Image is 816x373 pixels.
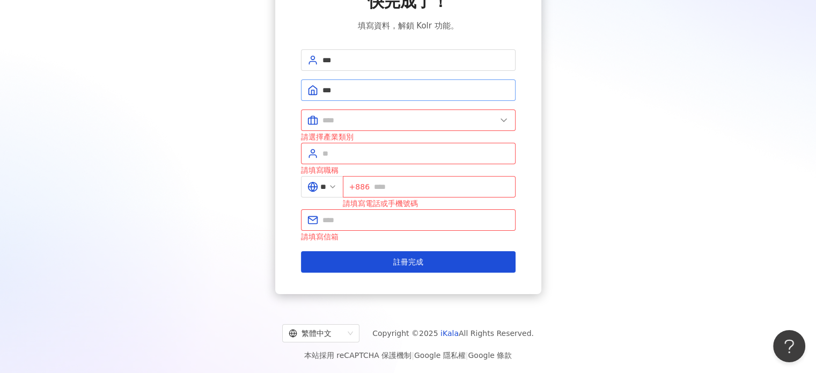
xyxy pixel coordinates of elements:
[304,349,512,362] span: 本站採用 reCAPTCHA 保護機制
[414,351,466,360] a: Google 隱私權
[466,351,468,360] span: |
[301,251,516,273] button: 註冊完成
[393,258,423,266] span: 註冊完成
[343,198,516,209] div: 請填寫電話或手機號碼
[289,325,343,342] div: 繁體中文
[440,329,459,338] a: iKala
[301,131,516,143] div: 請選擇產業類別
[411,351,414,360] span: |
[468,351,512,360] a: Google 條款
[372,327,534,340] span: Copyright © 2025 All Rights Reserved.
[357,19,458,32] span: 填寫資料，解鎖 Kolr 功能。
[301,164,516,176] div: 請填寫職稱
[301,231,516,243] div: 請填寫信箱
[773,330,805,362] iframe: Help Scout Beacon - Open
[349,181,370,193] span: +886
